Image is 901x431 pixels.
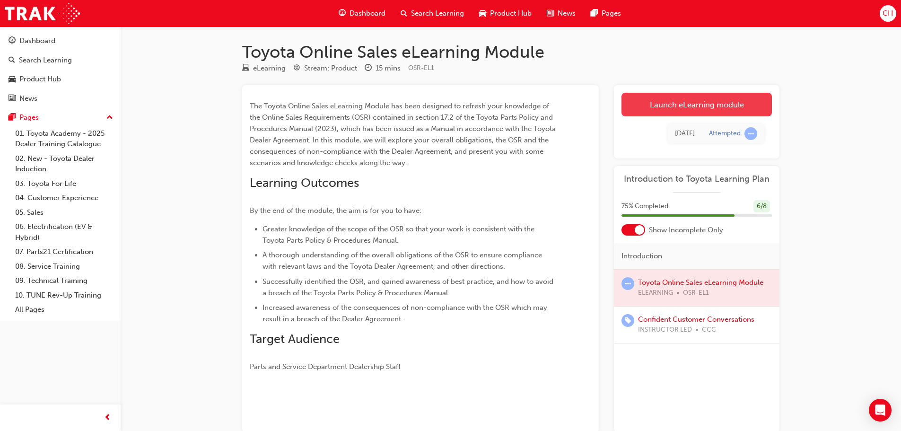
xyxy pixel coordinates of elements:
[621,277,634,290] span: learningRecordVerb_ATTEMPT-icon
[583,4,629,23] a: pages-iconPages
[702,325,716,335] span: CCC
[9,75,16,84] span: car-icon
[11,205,117,220] a: 05. Sales
[104,412,111,424] span: prev-icon
[5,3,80,24] img: Trak
[9,95,16,103] span: news-icon
[472,4,539,23] a: car-iconProduct Hub
[709,129,741,138] div: Attempted
[242,42,779,62] h1: Toyota Online Sales eLearning Module
[408,64,434,72] span: Learning resource code
[9,56,15,65] span: search-icon
[11,288,117,303] a: 10. TUNE Rev-Up Training
[4,70,117,88] a: Product Hub
[393,4,472,23] a: search-iconSearch Learning
[4,109,117,126] button: Pages
[262,225,536,245] span: Greater knowledge of the scope of the OSR so that your work is consistent with the Toyota Parts P...
[558,8,576,19] span: News
[11,191,117,205] a: 04. Customer Experience
[621,251,662,262] span: Introduction
[250,362,401,371] span: Parts and Service Department Dealership Staff
[883,8,893,19] span: CH
[106,112,113,124] span: up-icon
[304,63,357,74] div: Stream: Product
[744,127,757,140] span: learningRecordVerb_ATTEMPT-icon
[753,200,770,213] div: 6 / 8
[11,259,117,274] a: 08. Service Training
[262,251,544,271] span: A thorough understanding of the overall obligations of the OSR to ensure compliance with relevant...
[4,30,117,109] button: DashboardSearch LearningProduct HubNews
[621,174,772,185] a: Introduction to Toyota Learning Plan
[19,55,72,66] div: Search Learning
[11,273,117,288] a: 09. Technical Training
[293,64,300,73] span: target-icon
[547,8,554,19] span: news-icon
[376,63,401,74] div: 15 mins
[293,62,357,74] div: Stream
[602,8,621,19] span: Pages
[11,245,117,259] a: 07. Parts21 Certification
[365,62,401,74] div: Duration
[621,314,634,327] span: learningRecordVerb_ENROLL-icon
[9,37,16,45] span: guage-icon
[638,325,692,335] span: INSTRUCTOR LED
[591,8,598,19] span: pages-icon
[11,151,117,176] a: 02. New - Toyota Dealer Induction
[19,35,55,46] div: Dashboard
[621,93,772,116] a: Launch eLearning module
[880,5,896,22] button: CH
[365,64,372,73] span: clock-icon
[4,32,117,50] a: Dashboard
[19,74,61,85] div: Product Hub
[262,303,549,323] span: Increased awareness of the consequences of non-compliance with the OSR which may result in a brea...
[250,176,359,190] span: Learning Outcomes
[250,332,340,346] span: Target Audience
[411,8,464,19] span: Search Learning
[242,64,249,73] span: learningResourceType_ELEARNING-icon
[675,128,695,139] div: Wed Sep 17 2025 13:55:34 GMT+1000 (Australian Eastern Standard Time)
[350,8,385,19] span: Dashboard
[331,4,393,23] a: guage-iconDashboard
[242,62,286,74] div: Type
[19,112,39,123] div: Pages
[490,8,532,19] span: Product Hub
[4,52,117,69] a: Search Learning
[9,114,16,122] span: pages-icon
[11,126,117,151] a: 01. Toyota Academy - 2025 Dealer Training Catalogue
[19,93,37,104] div: News
[621,201,668,212] span: 75 % Completed
[11,220,117,245] a: 06. Electrification (EV & Hybrid)
[250,102,558,167] span: The Toyota Online Sales eLearning Module has been designed to refresh your knowledge of the Onlin...
[401,8,407,19] span: search-icon
[11,302,117,317] a: All Pages
[262,277,555,297] span: Successfully identified the OSR, and gained awareness of best practice, and how to avoid a breach...
[339,8,346,19] span: guage-icon
[869,399,892,422] div: Open Intercom Messenger
[4,90,117,107] a: News
[250,206,421,215] span: By the end of the module, the aim is for you to have:
[479,8,486,19] span: car-icon
[638,315,754,324] a: Confident Customer Conversations
[253,63,286,74] div: eLearning
[649,225,723,236] span: Show Incomplete Only
[11,176,117,191] a: 03. Toyota For Life
[539,4,583,23] a: news-iconNews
